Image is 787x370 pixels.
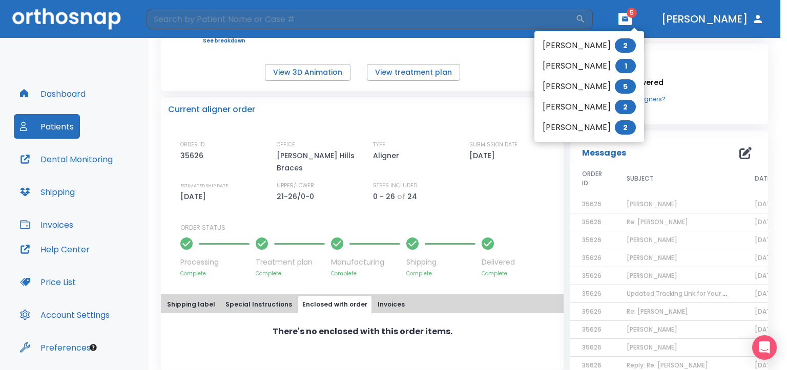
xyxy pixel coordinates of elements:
div: Open Intercom Messenger [752,335,777,360]
span: 1 [615,59,636,73]
li: [PERSON_NAME] [534,97,644,117]
li: [PERSON_NAME] [534,76,644,97]
span: 2 [615,100,636,114]
li: [PERSON_NAME] [534,56,644,76]
li: [PERSON_NAME] [534,35,644,56]
span: 2 [615,38,636,53]
li: [PERSON_NAME] [534,117,644,138]
span: 2 [615,120,636,135]
span: 5 [615,79,636,94]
